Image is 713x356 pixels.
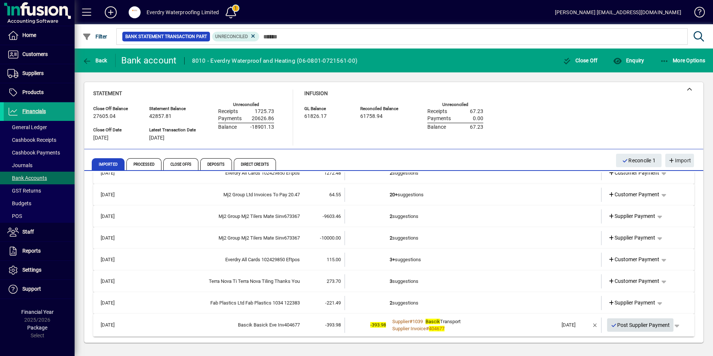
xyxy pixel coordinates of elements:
mat-expansion-panel-header: [DATE]Mj2 Group Ltd Invoices To Pay 20.4764.5520+suggestionsCustomer Payment [93,184,694,206]
td: suggestions [390,253,558,267]
span: General Ledger [7,124,47,130]
button: Enquiry [611,54,646,67]
span: Settings [22,267,41,273]
mat-expansion-panel-header: [DATE]Terra Nova Ti Terra Nova Tiling Thanks You273.703suggestionsCustomer Payment [93,271,694,292]
span: 273.70 [327,278,341,284]
div: [DATE] [562,321,589,329]
a: Cashbook Payments [4,146,75,159]
div: Terra Nova Ti Terra Nova Tiling Thanks You [132,278,300,285]
span: Supplier Payment [608,212,656,220]
span: -393.98 [325,322,341,328]
span: More Options [660,57,706,63]
button: Import [665,154,694,167]
span: Statement Balance [149,106,196,111]
span: Deposits [200,158,232,170]
mat-chip: Reconciliation Status: Unreconciled [212,32,260,41]
span: Processed [126,158,161,170]
span: Bank Statement Transaction Part [125,33,207,40]
b: 20+ [390,192,398,197]
td: [DATE] [97,296,132,310]
span: Close Off [563,57,598,63]
a: Supplier#1039 [390,318,425,325]
span: Staff [22,229,34,235]
a: Journals [4,159,75,172]
td: suggestions [390,188,558,202]
span: POS [7,213,22,219]
span: 0.00 [473,116,483,122]
span: 20626.86 [252,116,274,122]
mat-expansion-panel-header: [DATE]Bascik Basick Eve Inv404677-393.98-393.98Supplier#1039BascikTransportSupplier Invoice#40467... [93,314,694,337]
span: Close Off Date [93,128,138,132]
b: 2 [390,235,392,241]
div: Everdry All Cards 102429850 Eftpos [132,256,300,263]
a: Supplier Payment [605,231,659,245]
button: Remove [589,319,601,331]
button: Profile [123,6,147,19]
span: Customer Payment [608,256,660,263]
span: # [409,319,412,324]
span: -9603.46 [323,213,341,219]
a: Support [4,280,75,299]
b: 2 [390,170,392,176]
td: [DATE] [97,274,132,288]
span: 115.00 [327,257,341,262]
em: Bascik [425,319,440,324]
td: [DATE] [97,318,132,333]
span: Support [22,286,41,292]
mat-expansion-panel-header: [DATE]Mj2 Group Mj2 Tilers Mate Sinv673367-9603.462suggestionsSupplier Payment [93,206,694,227]
a: Products [4,83,75,102]
div: Everdry Waterproofing Limited [147,6,219,18]
div: Mj2 Group Mj2 Tilers Mate Sinv673367 [132,213,300,220]
div: Fab Plastics Ltd Fab Plastics 1034 122383 [132,299,300,307]
a: Cashbook Receipts [4,134,75,146]
a: Home [4,26,75,45]
span: Customers [22,51,48,57]
em: 404677 [429,326,445,331]
span: Close Off Balance [93,106,138,111]
span: Payments [427,116,451,122]
a: GST Returns [4,184,75,197]
span: 67.23 [470,109,483,115]
div: Mj2 Group Ltd Invoices To Pay 20.47 [132,191,300,199]
span: Cashbook Payments [7,150,60,156]
span: Bank Accounts [7,175,47,181]
a: Reports [4,242,75,260]
span: Customer Payment [608,277,660,285]
td: suggestions [390,296,558,310]
b: 2 [390,300,392,306]
span: Payments [218,116,242,122]
span: Unreconciled [215,34,248,39]
span: Import [668,154,691,167]
span: Filter [82,34,107,40]
span: -18901.13 [250,124,274,130]
span: GL Balance [304,106,349,111]
span: 67.23 [470,124,483,130]
a: Customers [4,45,75,64]
span: Latest Transaction Date [149,128,196,132]
div: Bank account [121,54,177,66]
button: Reconcile 1 [616,154,662,167]
td: suggestions [390,231,558,245]
td: [DATE] [97,253,132,267]
span: 64.55 [329,192,341,197]
app-page-header-button: Back [75,54,116,67]
button: Filter [81,30,109,43]
span: Journals [7,162,32,168]
span: Suppliers [22,70,44,76]
span: -221.49 [325,300,341,306]
b: 2 [390,213,392,219]
span: Receipts [427,109,447,115]
span: -393.98 [370,322,386,328]
a: Budgets [4,197,75,210]
span: Reconcile 1 [622,154,656,167]
span: Home [22,32,36,38]
td: [DATE] [97,231,132,245]
span: Post Supplier Payment [611,319,670,331]
span: Balance [427,124,446,130]
span: Cashbook Receipts [7,137,56,143]
span: Supplier [392,319,409,324]
a: Supplier Payment [605,210,659,223]
td: [DATE] [97,188,132,202]
span: Financials [22,108,46,114]
span: Balance [218,124,237,130]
